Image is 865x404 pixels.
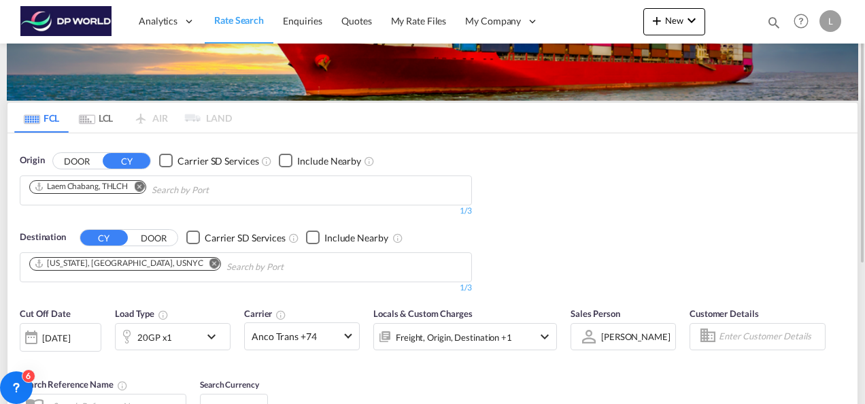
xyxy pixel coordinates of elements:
md-icon: icon-chevron-down [683,12,700,29]
span: Load Type [115,308,169,319]
span: Search Reference Name [20,379,128,390]
button: CY [80,230,128,246]
md-select: Sales Person: Luis Cruz [600,326,672,346]
md-icon: Unchecked: Ignores neighbouring ports when fetching rates.Checked : Includes neighbouring ports w... [364,156,375,167]
span: Analytics [139,14,177,28]
div: Press delete to remove this chip. [34,181,131,192]
div: icon-magnify [766,15,781,35]
div: [PERSON_NAME] [601,331,671,342]
span: Help [790,10,813,33]
span: Carrier [244,308,286,319]
md-icon: Unchecked: Search for CY (Container Yard) services for all selected carriers.Checked : Search for... [261,156,272,167]
md-tab-item: FCL [14,103,69,133]
span: Quotes [341,15,371,27]
div: 1/3 [20,282,472,294]
md-icon: Your search will be saved by the below given name [117,380,128,391]
span: Customer Details [690,308,758,319]
div: Include Nearby [297,154,361,168]
span: Sales Person [571,308,620,319]
span: Enquiries [283,15,322,27]
div: Freight Origin Destination Factory Stuffing [396,328,512,347]
button: DOOR [130,230,177,246]
div: Carrier SD Services [205,231,286,245]
md-pagination-wrapper: Use the left and right arrow keys to navigate between tabs [14,103,232,133]
md-checkbox: Checkbox No Ink [159,154,258,168]
md-tab-item: LCL [69,103,123,133]
div: 1/3 [20,205,472,217]
button: CY [103,153,150,169]
span: Cut Off Date [20,308,71,319]
md-checkbox: Checkbox No Ink [306,231,388,245]
input: Chips input. [152,180,281,201]
div: L [819,10,841,32]
input: Chips input. [226,256,356,278]
md-icon: The selected Trucker/Carrierwill be displayed in the rate results If the rates are from another f... [275,309,286,320]
div: 20GP x1icon-chevron-down [115,323,231,350]
md-icon: icon-chevron-down [203,329,226,345]
md-chips-wrap: Chips container. Use arrow keys to select chips. [27,253,361,278]
span: Anco Trans +74 [252,330,340,343]
md-chips-wrap: Chips container. Use arrow keys to select chips. [27,176,286,201]
input: Enter Customer Details [719,326,821,347]
span: My Rate Files [391,15,447,27]
span: New [649,15,700,26]
button: Remove [125,181,146,195]
span: Destination [20,231,66,244]
div: Carrier SD Services [177,154,258,168]
button: icon-plus 400-fgNewicon-chevron-down [643,8,705,35]
div: 20GP x1 [137,328,172,347]
md-icon: icon-information-outline [158,309,169,320]
md-icon: icon-magnify [766,15,781,30]
md-icon: icon-chevron-down [537,329,553,345]
button: DOOR [53,153,101,169]
div: Laem Chabang, THLCH [34,181,128,192]
div: Freight Origin Destination Factory Stuffingicon-chevron-down [373,323,557,350]
div: Include Nearby [324,231,388,245]
div: Press delete to remove this chip. [34,258,205,269]
md-icon: Unchecked: Ignores neighbouring ports when fetching rates.Checked : Includes neighbouring ports w... [392,233,403,243]
md-checkbox: Checkbox No Ink [279,154,361,168]
div: [DATE] [42,332,70,344]
div: [DATE] [20,323,101,352]
div: Help [790,10,819,34]
span: My Company [465,14,521,28]
span: Rate Search [214,14,264,26]
span: Locals & Custom Charges [373,308,473,319]
md-icon: Unchecked: Search for CY (Container Yard) services for all selected carriers.Checked : Search for... [288,233,299,243]
md-icon: icon-plus 400-fg [649,12,665,29]
div: New York, NY, USNYC [34,258,203,269]
button: Remove [200,258,220,271]
md-checkbox: Checkbox No Ink [186,231,286,245]
md-datepicker: Select [20,350,30,369]
span: Search Currency [200,380,259,390]
span: Origin [20,154,44,167]
img: c08ca190194411f088ed0f3ba295208c.png [20,6,112,37]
